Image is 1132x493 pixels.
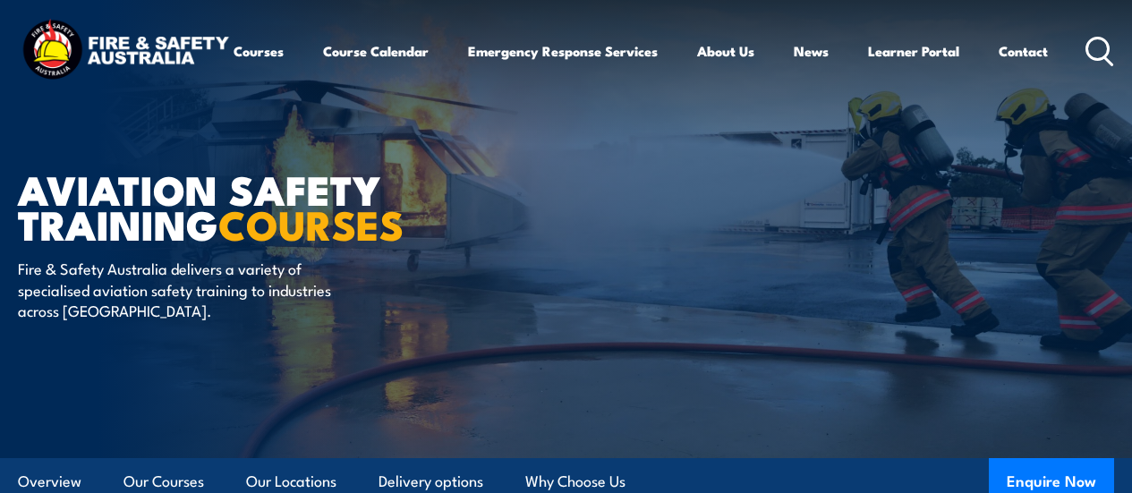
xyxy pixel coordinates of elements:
[794,30,829,72] a: News
[697,30,754,72] a: About Us
[868,30,959,72] a: Learner Portal
[234,30,284,72] a: Courses
[323,30,429,72] a: Course Calendar
[999,30,1048,72] a: Contact
[18,258,345,320] p: Fire & Safety Australia delivers a variety of specialised aviation safety training to industries ...
[218,192,404,254] strong: COURSES
[468,30,658,72] a: Emergency Response Services
[18,171,460,241] h1: AVIATION SAFETY TRAINING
